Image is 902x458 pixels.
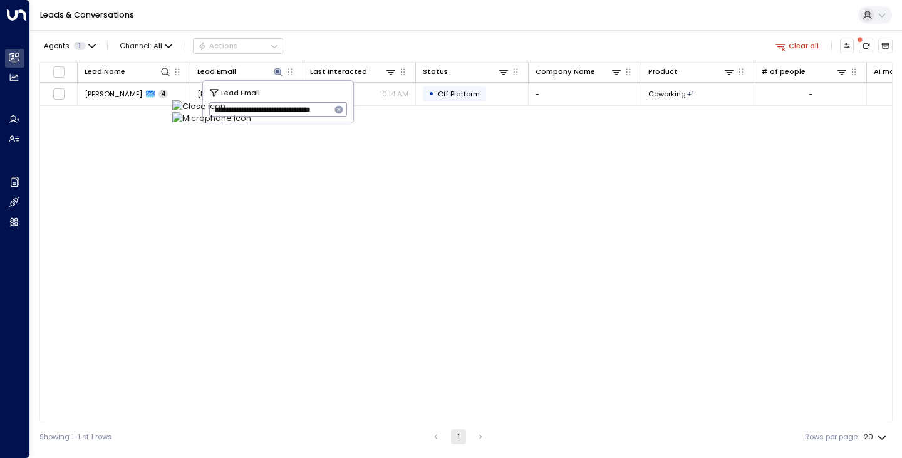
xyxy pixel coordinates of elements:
button: Agents1 [39,39,99,53]
span: Toggle select all [53,66,65,78]
a: Leads & Conversations [40,9,134,20]
div: # of people [761,66,806,78]
span: Coworking [648,89,686,99]
span: 1 [74,42,86,50]
label: Rows per page: [805,432,859,442]
div: Actions [198,41,237,50]
div: Product [648,66,678,78]
div: Last Interacted [310,66,367,78]
span: All [153,42,162,50]
div: Status [423,66,448,78]
p: 10:14 AM [380,89,408,99]
div: • [428,85,434,102]
div: Lead Email [197,66,284,78]
td: - [529,83,641,105]
span: Toggle select row [53,88,65,100]
span: Off Platform [438,89,480,99]
span: There are new threads available. Refresh the grid to view the latest updates. [859,39,873,53]
button: Actions [193,38,283,53]
div: Company Name [536,66,622,78]
div: Status [423,66,509,78]
div: Product [648,66,735,78]
span: julietskennedy@gmail.com [197,89,296,99]
div: Showing 1-1 of 1 rows [39,432,112,442]
button: Clear all [771,39,823,53]
button: page 1 [451,429,466,444]
div: Physical Office Lease [687,89,694,99]
button: Channel:All [116,39,177,53]
div: Lead Name [85,66,171,78]
div: Lead Email [197,66,236,78]
span: Channel: [116,39,177,53]
img: Microphone icon [172,112,251,124]
div: # of people [761,66,848,78]
div: Button group with a nested menu [193,38,283,53]
div: Last Interacted [310,66,397,78]
span: 4 [158,90,168,98]
div: - [809,89,812,99]
img: Close icon [172,100,251,112]
span: Lead Email [221,87,260,98]
button: Customize [840,39,854,53]
button: Archived Leads [878,39,893,53]
span: Agents [44,43,70,49]
div: Lead Name [85,66,125,78]
div: Company Name [536,66,595,78]
nav: pagination navigation [428,429,489,444]
span: Juliet Kennedy [85,89,142,99]
div: 20 [864,429,889,445]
